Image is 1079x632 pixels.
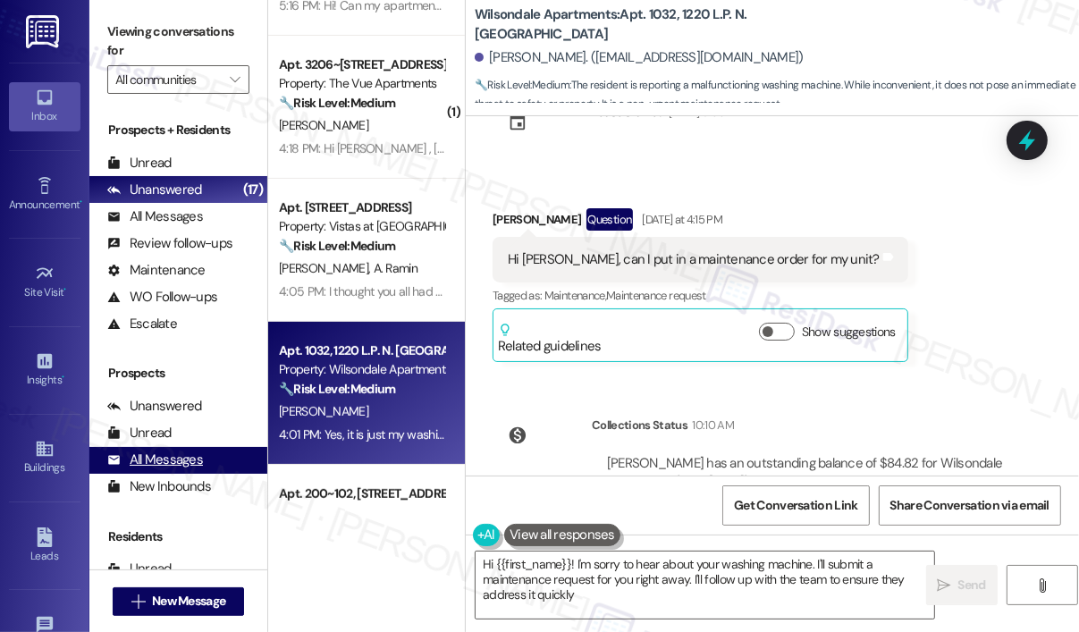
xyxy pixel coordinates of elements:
[131,594,145,609] i: 
[107,477,211,496] div: New Inbounds
[279,360,444,379] div: Property: Wilsondale Apartments
[606,288,706,303] span: Maintenance request
[107,451,203,469] div: All Messages
[926,565,998,605] button: Send
[230,72,240,87] i: 
[279,55,444,74] div: Apt. 3206~[STREET_ADDRESS]
[62,371,64,383] span: •
[9,82,80,131] a: Inbox
[592,416,687,434] div: Collections Status
[107,181,202,199] div: Unanswered
[279,403,368,419] span: [PERSON_NAME]
[958,576,986,594] span: Send
[107,288,217,307] div: WO Follow-ups
[107,560,172,578] div: Unread
[279,198,444,217] div: Apt. [STREET_ADDRESS]
[475,76,1079,114] span: : The resident is reporting a malfunctioning washing machine. While inconvenient, it does not pos...
[279,217,444,236] div: Property: Vistas at [GEOGRAPHIC_DATA]
[508,250,880,269] div: Hi [PERSON_NAME], can I put in a maintenance order for my unit?
[239,176,267,204] div: (17)
[80,196,82,208] span: •
[637,210,722,229] div: [DATE] at 4:15 PM
[722,485,869,526] button: Get Conversation Link
[890,496,1049,515] span: Share Conversation via email
[152,592,225,611] span: New Message
[64,283,67,296] span: •
[937,578,950,593] i: 
[475,78,569,92] strong: 🔧 Risk Level: Medium
[279,117,368,133] span: [PERSON_NAME]
[279,283,957,299] div: 4:05 PM: I thought you all had ordered it, but when the pieces were added, that was not among the...
[279,74,444,93] div: Property: The Vue Apartments
[107,234,232,253] div: Review follow-ups
[107,207,203,226] div: All Messages
[279,341,444,360] div: Apt. 1032, 1220 L.P. N. [GEOGRAPHIC_DATA]
[113,587,245,616] button: New Message
[879,485,1061,526] button: Share Conversation via email
[9,258,80,307] a: Site Visit •
[9,434,80,482] a: Buildings
[607,454,1002,493] div: [PERSON_NAME] has an outstanding balance of $84.82 for Wilsondale Apartments (as of [DATE])
[279,95,395,111] strong: 🔧 Risk Level: Medium
[107,18,249,65] label: Viewing conversations for
[475,5,832,44] b: Wilsondale Apartments: Apt. 1032, 1220 L.P. N. [GEOGRAPHIC_DATA]
[89,527,267,546] div: Residents
[475,48,804,67] div: [PERSON_NAME]. ([EMAIL_ADDRESS][DOMAIN_NAME])
[498,323,602,356] div: Related guidelines
[89,364,267,383] div: Prospects
[374,260,417,276] span: A. Ramin
[493,208,908,237] div: [PERSON_NAME]
[586,208,634,231] div: Question
[107,315,177,333] div: Escalate
[89,121,267,139] div: Prospects + Residents
[107,261,206,280] div: Maintenance
[734,496,857,515] span: Get Conversation Link
[1035,578,1049,593] i: 
[279,140,675,156] div: 4:18 PM: Hi [PERSON_NAME] , [PERSON_NAME] got it fixed [DATE]. Thank you
[279,381,395,397] strong: 🔧 Risk Level: Medium
[476,552,934,619] textarea: Hi {{first_name}}! I'm sorry to hear about your washing machine. I'll submit a maintenance reques...
[802,323,896,341] label: Show suggestions
[687,416,734,434] div: 10:10 AM
[544,288,606,303] span: Maintenance ,
[279,238,395,254] strong: 🔧 Risk Level: Medium
[279,485,444,503] div: Apt. 200~102, [STREET_ADDRESS][PERSON_NAME]
[279,503,444,522] div: Property: [PERSON_NAME][GEOGRAPHIC_DATA]
[26,15,63,48] img: ResiDesk Logo
[107,397,202,416] div: Unanswered
[9,522,80,570] a: Leads
[115,65,221,94] input: All communities
[279,260,374,276] span: [PERSON_NAME]
[493,282,908,308] div: Tagged as:
[9,346,80,394] a: Insights •
[107,154,172,173] div: Unread
[107,424,172,442] div: Unread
